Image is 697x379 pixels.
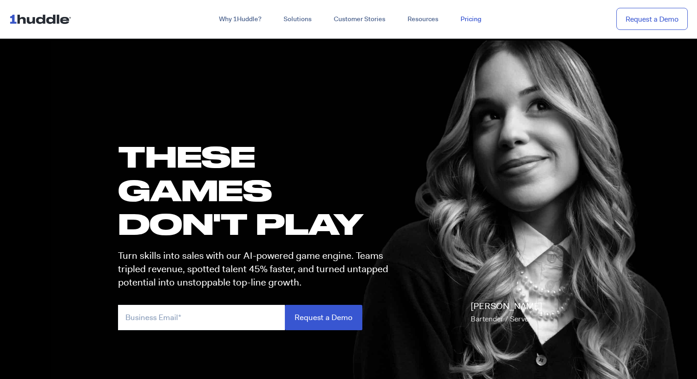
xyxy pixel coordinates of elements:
[118,249,396,290] p: Turn skills into sales with our AI-powered game engine. Teams tripled revenue, spotted talent 45%...
[396,11,449,28] a: Resources
[449,11,492,28] a: Pricing
[272,11,323,28] a: Solutions
[9,10,75,28] img: ...
[471,314,531,324] span: Bartender / Server
[285,305,362,330] input: Request a Demo
[471,300,542,326] p: [PERSON_NAME]
[118,305,285,330] input: Business Email*
[323,11,396,28] a: Customer Stories
[118,140,396,241] h1: these GAMES DON'T PLAY
[616,8,688,30] a: Request a Demo
[208,11,272,28] a: Why 1Huddle?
